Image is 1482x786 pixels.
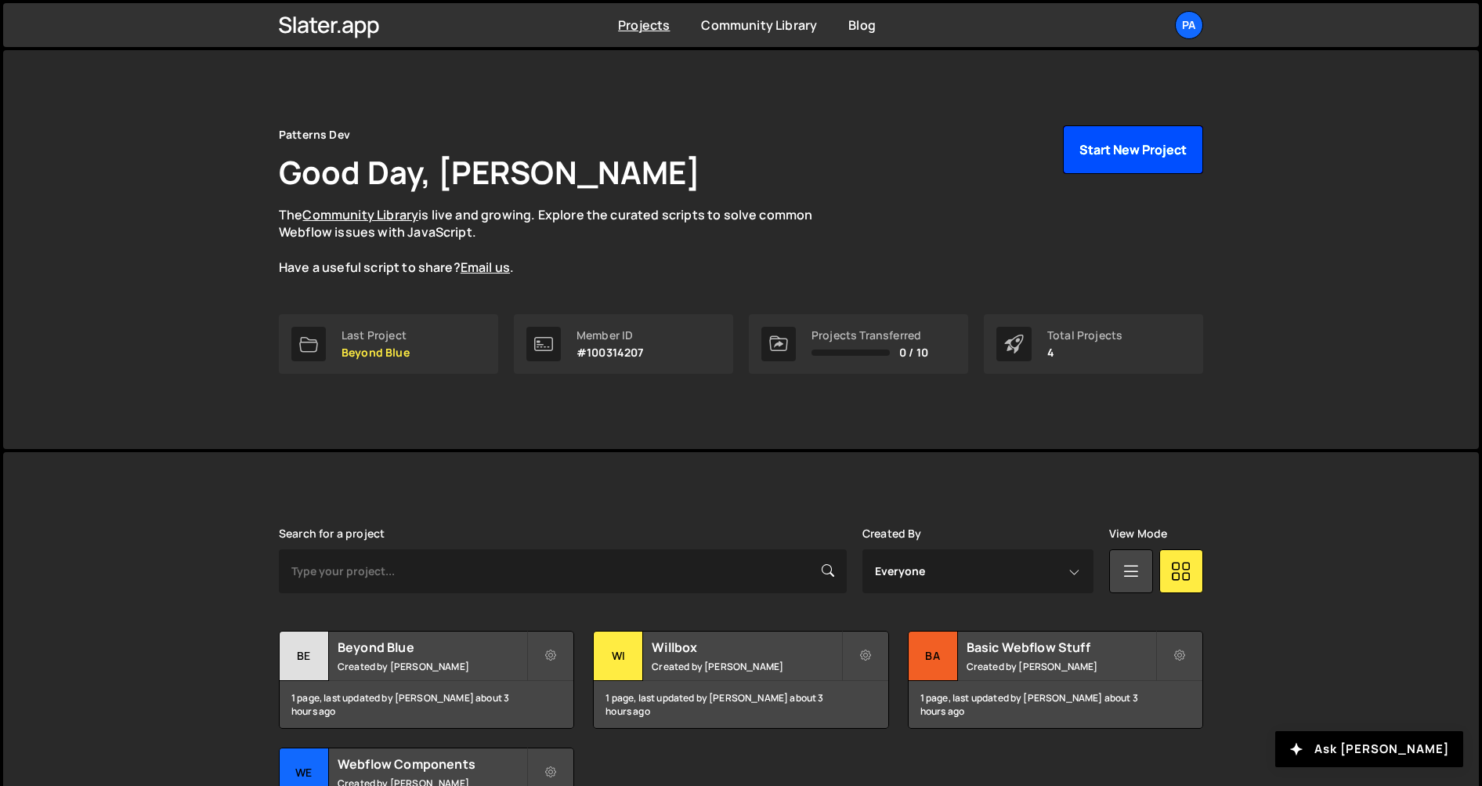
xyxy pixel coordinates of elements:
a: Community Library [701,16,817,34]
p: The is live and growing. Explore the curated scripts to solve common Webflow issues with JavaScri... [279,206,843,277]
div: Ba [909,632,958,681]
p: Beyond Blue [342,346,410,359]
h2: Beyond Blue [338,639,526,656]
div: Total Projects [1047,329,1122,342]
div: Member ID [577,329,644,342]
small: Created by [PERSON_NAME] [652,660,840,673]
div: Be [280,632,329,681]
div: Projects Transferred [811,329,928,342]
div: Patterns Dev [279,125,350,144]
h2: Willbox [652,639,840,656]
a: Email us [461,259,510,276]
label: Search for a project [279,527,385,540]
label: View Mode [1109,527,1167,540]
div: Wi [594,632,643,681]
button: Start New Project [1063,125,1203,174]
small: Created by [PERSON_NAME] [967,660,1155,673]
a: Ba Basic Webflow Stuff Created by [PERSON_NAME] 1 page, last updated by [PERSON_NAME] about 3 hou... [908,631,1203,729]
a: Pa [1175,11,1203,39]
a: Projects [618,16,670,34]
a: Blog [848,16,876,34]
div: 1 page, last updated by [PERSON_NAME] about 3 hours ago [280,681,573,728]
input: Type your project... [279,549,847,593]
a: Be Beyond Blue Created by [PERSON_NAME] 1 page, last updated by [PERSON_NAME] about 3 hours ago [279,631,574,729]
label: Created By [862,527,922,540]
div: 1 page, last updated by [PERSON_NAME] about 3 hours ago [909,681,1202,728]
a: Community Library [302,206,418,223]
div: 1 page, last updated by [PERSON_NAME] about 3 hours ago [594,681,887,728]
h2: Webflow Components [338,755,526,773]
a: Wi Willbox Created by [PERSON_NAME] 1 page, last updated by [PERSON_NAME] about 3 hours ago [593,631,888,729]
a: Last Project Beyond Blue [279,314,498,374]
button: Ask [PERSON_NAME] [1275,731,1463,767]
p: #100314207 [577,346,644,359]
div: Last Project [342,329,410,342]
h2: Basic Webflow Stuff [967,639,1155,656]
span: 0 / 10 [899,346,928,359]
p: 4 [1047,346,1122,359]
small: Created by [PERSON_NAME] [338,660,526,673]
h1: Good Day, [PERSON_NAME] [279,150,700,194]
